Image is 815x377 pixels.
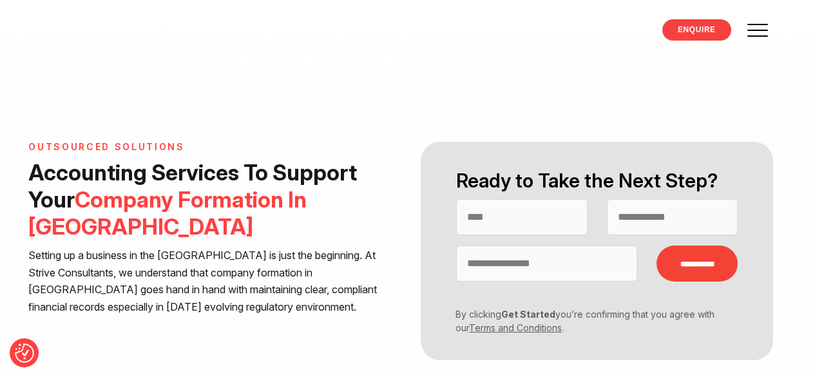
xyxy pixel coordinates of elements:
[446,307,728,334] p: By clicking you’re confirming that you agree with our .
[15,343,34,363] img: Revisit consent button
[28,186,307,240] span: Company Formation In [GEOGRAPHIC_DATA]
[28,247,392,315] p: Setting up a business in the [GEOGRAPHIC_DATA] is just the beginning. At Strive Consultants, we u...
[28,159,392,240] h1: Accounting Services To Support Your
[469,322,562,333] a: Terms and Conditions
[38,17,135,50] img: svg+xml;nitro-empty-id=MTU3OjExNQ==-1;base64,PHN2ZyB2aWV3Qm94PSIwIDAgNzU4IDI1MSIgd2lkdGg9Ijc1OCIg...
[408,142,787,360] form: Contact form
[15,343,34,363] button: Consent Preferences
[501,309,555,320] strong: Get Started
[456,168,738,194] h2: Ready to Take the Next Step?
[28,142,392,153] h6: Outsourced Solutions
[662,19,731,41] a: ENQUIRE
